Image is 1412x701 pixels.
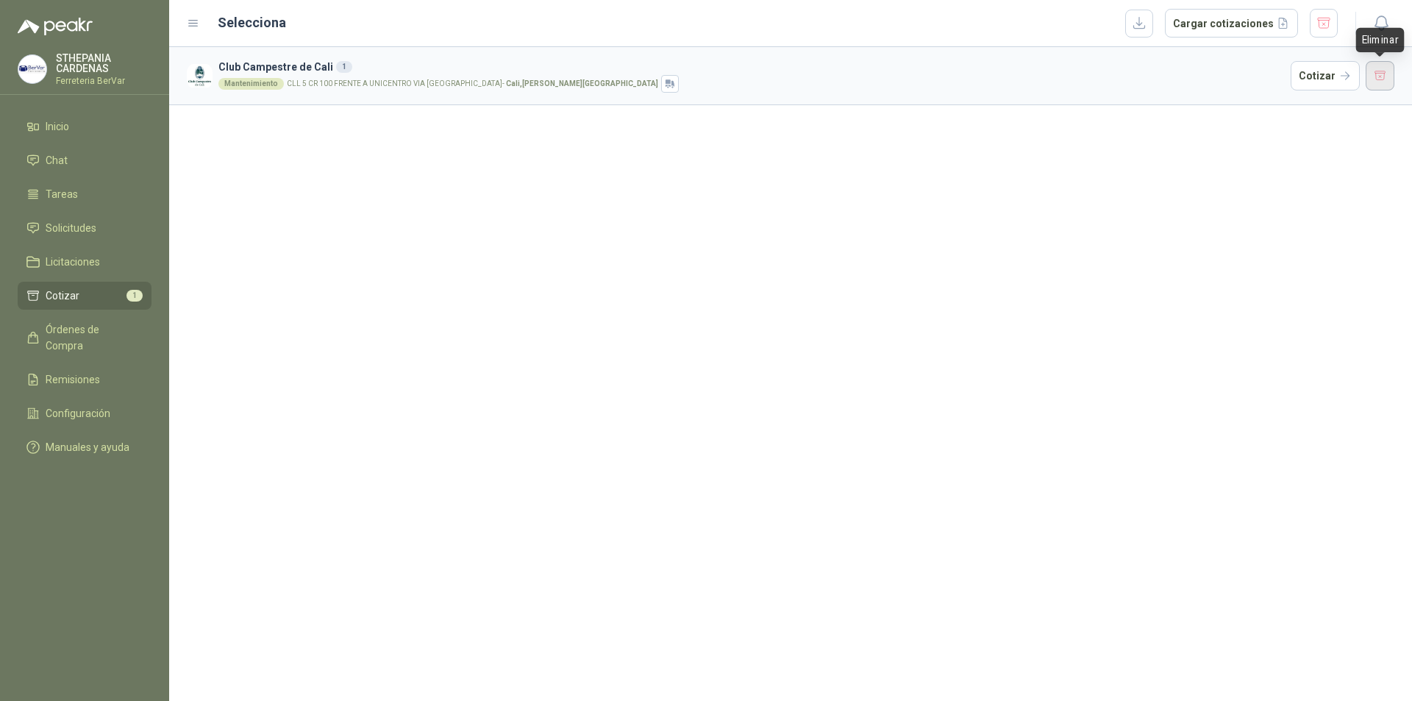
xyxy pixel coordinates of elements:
span: Licitaciones [46,254,100,270]
h3: Club Campestre de Cali [218,59,1285,75]
strong: Cali , [PERSON_NAME][GEOGRAPHIC_DATA] [506,79,658,88]
span: Chat [46,152,68,168]
a: Solicitudes [18,214,151,242]
a: Inicio [18,113,151,140]
span: Remisiones [46,371,100,388]
img: Company Logo [187,63,213,89]
p: STHEPANIA CARDENAS [56,53,151,74]
p: Ferreteria BerVar [56,76,151,85]
span: Inicio [46,118,69,135]
a: Licitaciones [18,248,151,276]
a: Chat [18,146,151,174]
a: Configuración [18,399,151,427]
span: Configuración [46,405,110,421]
a: Tareas [18,180,151,208]
h2: Selecciona [218,13,286,33]
a: Cotizar1 [18,282,151,310]
a: Manuales y ayuda [18,433,151,461]
span: 1 [126,290,143,302]
span: Cotizar [46,288,79,304]
div: Eliminar [1355,27,1405,52]
img: Logo peakr [18,18,93,35]
span: Tareas [46,186,78,202]
span: Órdenes de Compra [46,321,138,354]
a: Órdenes de Compra [18,316,151,360]
span: Solicitudes [46,220,96,236]
a: Remisiones [18,366,151,394]
div: 1 [336,61,352,73]
div: Mantenimiento [218,78,284,90]
button: Cotizar [1291,61,1360,90]
button: Cargar cotizaciones [1165,9,1298,38]
span: Manuales y ayuda [46,439,129,455]
p: CLL 5 CR 100 FRENTE A UNICENTRO VIA [GEOGRAPHIC_DATA] - [287,80,658,88]
img: Company Logo [18,55,46,83]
